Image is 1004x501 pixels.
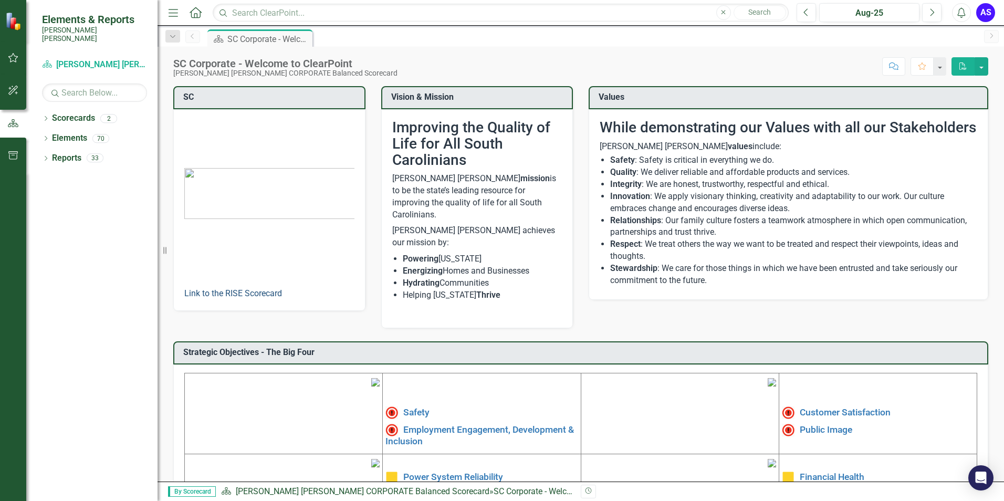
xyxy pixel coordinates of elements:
div: Aug-25 [823,7,916,19]
a: Safety [403,407,430,417]
div: 33 [87,154,103,163]
li: : We care for those things in which we have been entrusted and take seriously our commitment to t... [610,263,977,287]
a: [PERSON_NAME] [PERSON_NAME] CORPORATE Balanced Scorecard [236,486,489,496]
strong: Respect [610,239,641,249]
h3: Strategic Objectives - The Big Four [183,348,982,357]
button: Aug-25 [819,3,919,22]
img: Not Meeting Target [782,424,794,436]
span: Search [748,8,771,16]
div: 2 [100,114,117,123]
button: Search [734,5,786,20]
li: [US_STATE] [403,253,562,265]
img: mceclip4.png [768,459,776,467]
img: mceclip2%20v3.png [768,378,776,387]
p: [PERSON_NAME] [PERSON_NAME] include: [600,141,977,153]
li: : We are honest, trustworthy, respectful and ethical. [610,179,977,191]
strong: Integrity [610,179,642,189]
li: Helping [US_STATE] [403,289,562,301]
div: 70 [92,134,109,143]
p: [PERSON_NAME] [PERSON_NAME] is to be the state’s leading resource for improving the quality of li... [392,173,562,223]
div: SC Corporate - Welcome to ClearPoint [494,486,633,496]
a: [PERSON_NAME] [PERSON_NAME] CORPORATE Balanced Scorecard [42,59,147,71]
li: : We apply visionary thinking, creativity and adaptability to our work. Our culture embraces chan... [610,191,977,215]
a: Link to the RISE Scorecard [184,288,282,298]
button: AS [976,3,995,22]
strong: Powering [403,254,438,264]
strong: mission [520,173,550,183]
img: Caution [385,471,398,484]
a: Employment Engagement, Development & Inclusion [385,424,574,446]
li: Homes and Businesses [403,265,562,277]
strong: Relationships [610,215,661,225]
h2: While demonstrating our Values with all our Stakeholders [600,120,977,136]
li: : Safety is critical in everything we do. [610,154,977,166]
h3: SC [183,92,359,102]
a: Elements [52,132,87,144]
img: High Alert [782,406,794,419]
strong: Energizing [403,266,443,276]
li: : We deliver reliable and affordable products and services. [610,166,977,179]
img: Not Meeting Target [385,424,398,436]
strong: Thrive [476,290,500,300]
li: : We treat others the way we want to be treated and respect their viewpoints, ideas and thoughts. [610,238,977,263]
img: mceclip1%20v4.png [371,378,380,387]
strong: Quality [610,167,636,177]
p: [PERSON_NAME] [PERSON_NAME] achieves our mission by: [392,223,562,251]
img: mceclip3%20v3.png [371,459,380,467]
strong: values [728,141,752,151]
li: : Our family culture fosters a teamwork atmosphere in which open communication, partnerships and ... [610,215,977,239]
li: Communities [403,277,562,289]
div: Open Intercom Messenger [968,465,993,490]
a: Customer Satisfaction [800,407,891,417]
h2: Improving the Quality of Life for All South Carolinians [392,120,562,168]
a: Financial Health [800,472,864,482]
div: SC Corporate - Welcome to ClearPoint [173,58,398,69]
img: ClearPoint Strategy [5,12,24,30]
strong: Safety [610,155,635,165]
span: By Scorecard [168,486,216,497]
div: SC Corporate - Welcome to ClearPoint [227,33,310,46]
a: Scorecards [52,112,95,124]
div: » [221,486,573,498]
a: Public Image [800,424,852,434]
img: High Alert [385,406,398,419]
strong: Innovation [610,191,650,201]
input: Search ClearPoint... [213,4,789,22]
strong: Hydrating [403,278,440,288]
img: Caution [782,471,794,484]
a: Reports [52,152,81,164]
h3: Vision & Mission [391,92,567,102]
span: Elements & Reports [42,13,147,26]
h3: Values [599,92,982,102]
small: [PERSON_NAME] [PERSON_NAME] [42,26,147,43]
input: Search Below... [42,83,147,102]
strong: Stewardship [610,263,657,273]
a: Power System Reliability [403,472,503,482]
div: [PERSON_NAME] [PERSON_NAME] CORPORATE Balanced Scorecard [173,69,398,77]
